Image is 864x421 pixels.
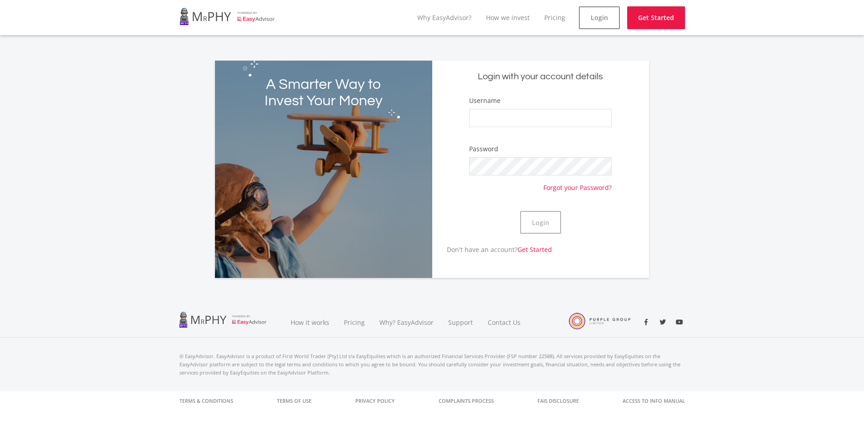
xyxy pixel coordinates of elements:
[441,307,481,338] a: Support
[337,307,372,338] a: Pricing
[283,307,337,338] a: How it works
[544,13,565,22] a: Pricing
[469,96,501,105] label: Username
[439,391,494,411] a: Complaints Process
[258,77,389,109] h2: A Smarter Way to Invest Your Money
[277,391,312,411] a: Terms of Use
[417,13,471,22] a: Why EasyAdvisor?
[520,211,561,234] button: Login
[623,391,685,411] a: Access to Info Manual
[469,144,498,154] label: Password
[543,175,612,192] a: Forgot your Password?
[179,391,233,411] a: Terms & Conditions
[627,6,685,29] a: Get Started
[537,391,579,411] a: FAIS Disclosure
[579,6,620,29] a: Login
[432,245,552,254] p: Don't have an account?
[486,13,530,22] a: How we invest
[355,391,395,411] a: Privacy Policy
[481,307,529,338] a: Contact Us
[439,71,643,83] h5: Login with your account details
[372,307,441,338] a: Why? EasyAdvisor
[517,245,552,254] a: Get Started
[179,352,685,377] p: © EasyAdvisor. EasyAdvisor is a product of First World Trader (Pty) Ltd t/a EasyEquities which is...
